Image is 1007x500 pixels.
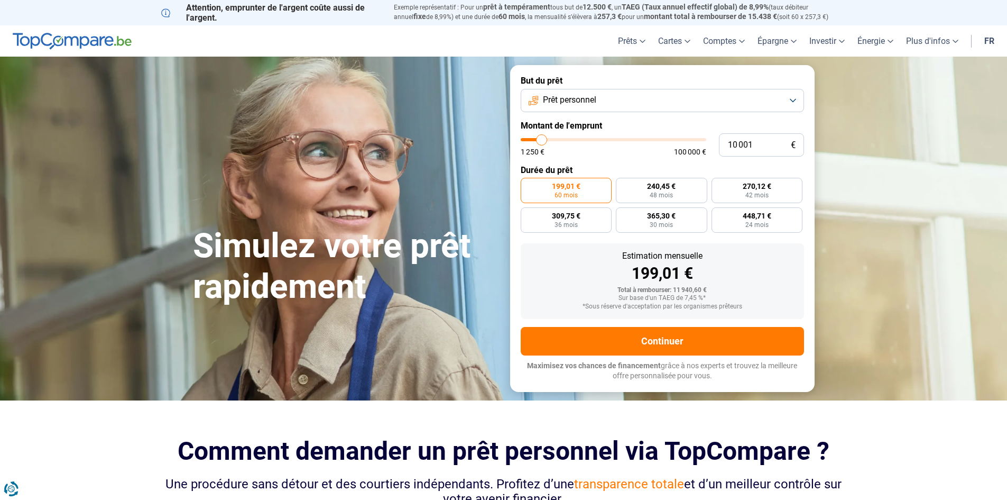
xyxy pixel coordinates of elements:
span: montant total à rembourser de 15.438 € [644,12,777,21]
a: Cartes [652,25,697,57]
span: 1 250 € [521,148,544,156]
a: Comptes [697,25,751,57]
span: 30 mois [650,222,673,228]
a: Énergie [851,25,900,57]
span: fixe [413,12,426,21]
span: Maximisez vos chances de financement [527,361,661,370]
img: TopCompare [13,33,132,50]
span: 48 mois [650,192,673,198]
a: Investir [803,25,851,57]
span: 42 mois [745,192,769,198]
div: *Sous réserve d'acceptation par les organismes prêteurs [529,303,796,311]
span: 36 mois [555,222,578,228]
span: prêt à tempérament [483,3,550,11]
span: 60 mois [555,192,578,198]
div: 199,01 € [529,266,796,281]
a: Épargne [751,25,803,57]
a: Prêts [612,25,652,57]
p: grâce à nos experts et trouvez la meilleure offre personnalisée pour vous. [521,361,804,381]
span: 100 000 € [674,148,706,156]
span: 24 mois [745,222,769,228]
span: Prêt personnel [543,94,596,106]
span: € [791,141,796,150]
span: 270,12 € [743,183,771,190]
span: 257,3 € [597,12,622,21]
span: 448,71 € [743,212,771,220]
span: 60 mois [498,12,525,21]
span: TAEG (Taux annuel effectif global) de 8,99% [622,3,769,11]
p: Exemple représentatif : Pour un tous but de , un (taux débiteur annuel de 8,99%) et une durée de ... [394,3,846,22]
h1: Simulez votre prêt rapidement [193,226,497,307]
span: 365,30 € [647,212,676,220]
div: Sur base d'un TAEG de 7,45 %* [529,295,796,302]
p: Attention, emprunter de l'argent coûte aussi de l'argent. [161,3,381,23]
h2: Comment demander un prêt personnel via TopCompare ? [161,437,846,466]
a: fr [978,25,1001,57]
span: 199,01 € [552,183,580,190]
button: Prêt personnel [521,89,804,112]
span: transparence totale [574,477,684,492]
div: Total à rembourser: 11 940,60 € [529,287,796,294]
span: 240,45 € [647,183,676,190]
div: Estimation mensuelle [529,252,796,260]
span: 309,75 € [552,212,580,220]
label: Montant de l'emprunt [521,121,804,131]
label: Durée du prêt [521,165,804,175]
span: 12.500 € [583,3,612,11]
a: Plus d'infos [900,25,965,57]
label: But du prêt [521,76,804,86]
button: Continuer [521,327,804,356]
